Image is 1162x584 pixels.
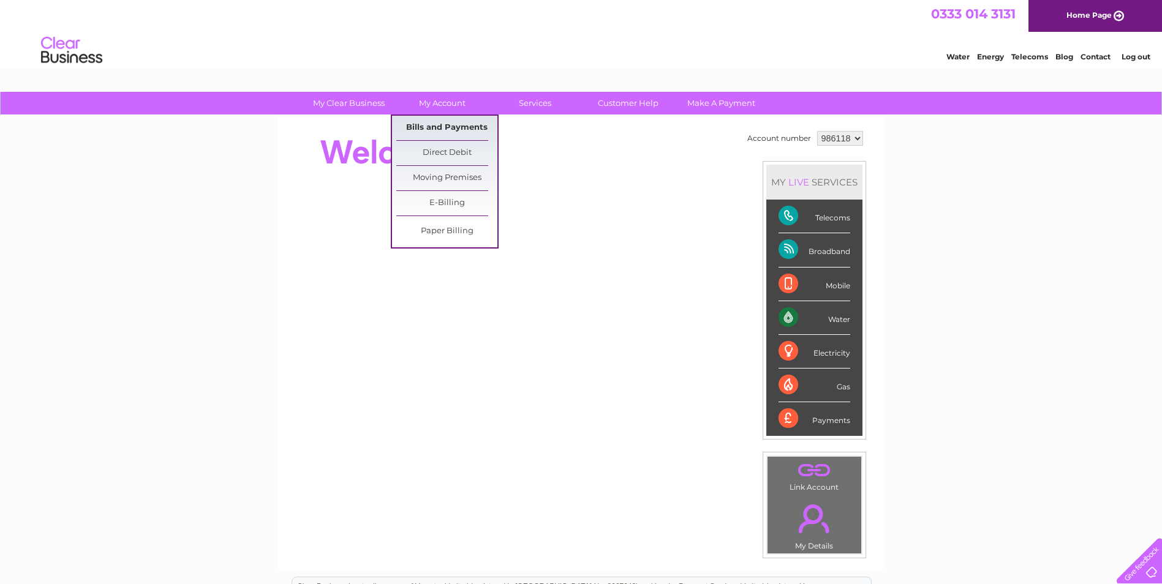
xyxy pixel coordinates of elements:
[931,6,1016,21] a: 0333 014 3131
[396,191,497,215] a: E-Billing
[396,166,497,190] a: Moving Premises
[1055,52,1073,61] a: Blog
[779,335,850,369] div: Electricity
[396,116,497,140] a: Bills and Payments
[391,92,492,114] a: My Account
[671,92,772,114] a: Make A Payment
[771,497,858,540] a: .
[779,268,850,301] div: Mobile
[1081,52,1111,61] a: Contact
[396,219,497,244] a: Paper Billing
[1122,52,1150,61] a: Log out
[578,92,679,114] a: Customer Help
[40,32,103,69] img: logo.png
[779,200,850,233] div: Telecoms
[779,402,850,435] div: Payments
[396,141,497,165] a: Direct Debit
[298,92,399,114] a: My Clear Business
[767,456,862,495] td: Link Account
[292,7,871,59] div: Clear Business is a trading name of Verastar Limited (registered in [GEOGRAPHIC_DATA] No. 3667643...
[771,460,858,481] a: .
[779,369,850,402] div: Gas
[744,128,814,149] td: Account number
[485,92,586,114] a: Services
[779,301,850,335] div: Water
[946,52,970,61] a: Water
[1011,52,1048,61] a: Telecoms
[766,165,862,200] div: MY SERVICES
[779,233,850,267] div: Broadband
[786,176,812,188] div: LIVE
[977,52,1004,61] a: Energy
[767,494,862,554] td: My Details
